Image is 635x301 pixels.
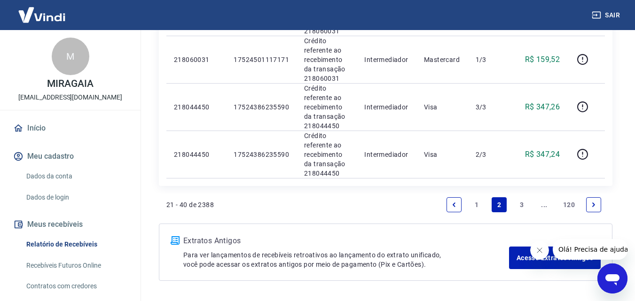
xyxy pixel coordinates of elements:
a: Previous page [447,197,462,212]
a: Jump forward [537,197,552,212]
p: Visa [424,102,461,112]
p: MIRAGAIA [47,79,94,89]
img: ícone [171,236,180,245]
a: Acesse Extratos Antigos [509,247,601,269]
p: 17524386235590 [234,102,289,112]
p: Crédito referente ao recebimento da transação 218060031 [304,36,349,83]
p: 3/3 [476,102,503,112]
a: Page 3 [514,197,529,212]
p: 17524386235590 [234,150,289,159]
span: Olá! Precisa de ajuda? [6,7,79,14]
p: Intermediador [364,55,409,64]
p: R$ 159,52 [525,54,560,65]
p: Mastercard [424,55,461,64]
iframe: Fechar mensagem [530,241,549,260]
p: Crédito referente ao recebimento da transação 218044450 [304,131,349,178]
a: Início [11,118,129,139]
p: 218044450 [174,150,219,159]
a: Page 1 [469,197,484,212]
a: Contratos com credores [23,277,129,296]
a: Recebíveis Futuros Online [23,256,129,275]
p: Visa [424,150,461,159]
ul: Pagination [443,193,605,216]
p: Para ver lançamentos de recebíveis retroativos ao lançamento do extrato unificado, você pode aces... [183,250,509,269]
p: R$ 347,26 [525,101,560,113]
p: 218044450 [174,102,219,112]
button: Meu cadastro [11,146,129,167]
p: Intermediador [364,150,409,159]
p: Crédito referente ao recebimento da transação 218044450 [304,84,349,131]
button: Meus recebíveis [11,214,129,235]
p: 2/3 [476,150,503,159]
p: 218060031 [174,55,219,64]
button: Sair [590,7,624,24]
p: [EMAIL_ADDRESS][DOMAIN_NAME] [18,93,122,102]
iframe: Botão para abrir a janela de mensagens [597,263,627,293]
div: M [52,38,89,75]
iframe: Mensagem da empresa [553,239,627,260]
a: Next page [586,197,601,212]
a: Relatório de Recebíveis [23,235,129,254]
img: Vindi [11,0,72,29]
a: Page 2 is your current page [492,197,507,212]
p: Extratos Antigos [183,235,509,247]
p: Intermediador [364,102,409,112]
a: Dados da conta [23,167,129,186]
p: 21 - 40 de 2388 [166,200,214,209]
a: Dados de login [23,188,129,207]
p: R$ 347,24 [525,149,560,160]
a: Page 120 [559,197,579,212]
p: 1/3 [476,55,503,64]
p: 17524501117171 [234,55,289,64]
